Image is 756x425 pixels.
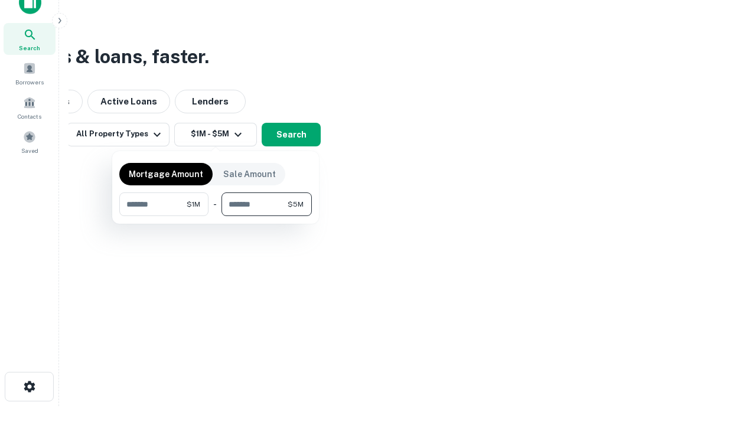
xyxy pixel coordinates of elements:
[213,192,217,216] div: -
[288,199,304,210] span: $5M
[187,199,200,210] span: $1M
[223,168,276,181] p: Sale Amount
[129,168,203,181] p: Mortgage Amount
[697,331,756,387] iframe: Chat Widget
